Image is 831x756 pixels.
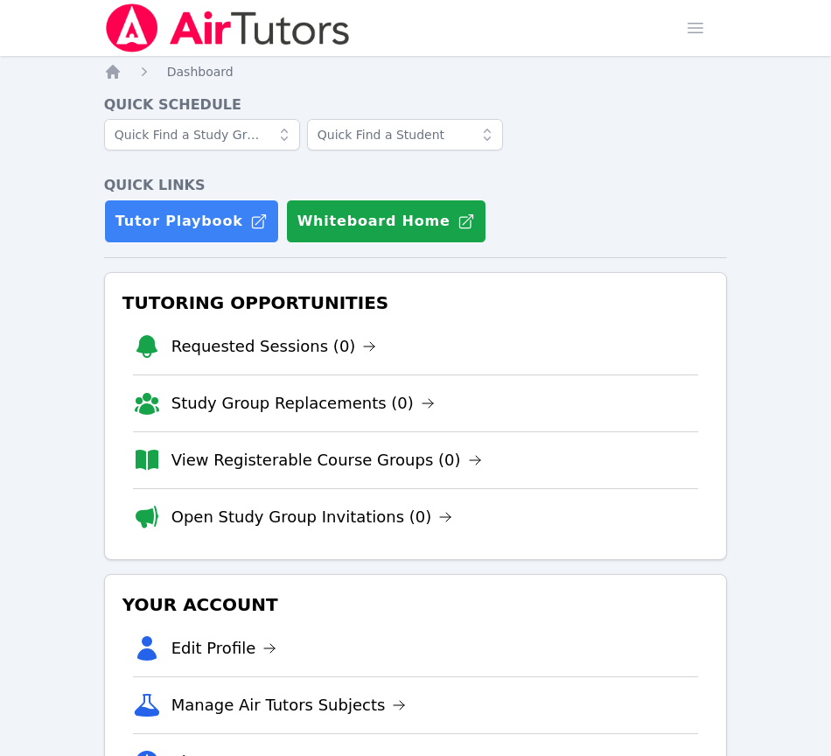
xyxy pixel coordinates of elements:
[104,63,728,80] nav: Breadcrumb
[104,3,352,52] img: Air Tutors
[104,199,279,243] a: Tutor Playbook
[167,63,234,80] a: Dashboard
[171,448,482,472] a: View Registerable Course Groups (0)
[119,287,713,318] h3: Tutoring Opportunities
[307,119,503,150] input: Quick Find a Student
[104,119,300,150] input: Quick Find a Study Group
[104,94,728,115] h4: Quick Schedule
[171,334,377,359] a: Requested Sessions (0)
[171,505,453,529] a: Open Study Group Invitations (0)
[286,199,486,243] button: Whiteboard Home
[171,391,435,416] a: Study Group Replacements (0)
[104,175,728,196] h4: Quick Links
[119,589,713,620] h3: Your Account
[171,693,407,717] a: Manage Air Tutors Subjects
[171,636,277,661] a: Edit Profile
[167,65,234,79] span: Dashboard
